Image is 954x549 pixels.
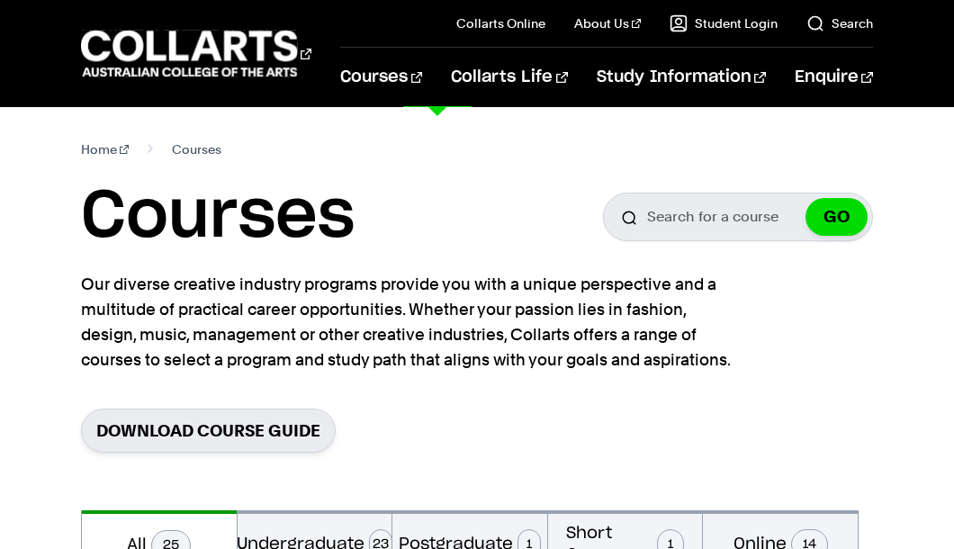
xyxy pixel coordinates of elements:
[603,193,873,241] input: Search for a course
[574,14,641,32] a: About Us
[81,28,295,79] div: Go to homepage
[172,137,221,162] span: Courses
[597,48,766,107] a: Study Information
[806,14,873,32] a: Search
[805,198,868,236] button: GO
[81,409,336,453] a: Download Course Guide
[81,176,355,257] h1: Courses
[456,14,545,32] a: Collarts Online
[451,48,567,107] a: Collarts Life
[81,272,738,373] p: Our diverse creative industry programs provide you with a unique perspective and a multitude of p...
[795,48,873,107] a: Enquire
[670,14,778,32] a: Student Login
[340,48,422,107] a: Courses
[81,137,129,162] a: Home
